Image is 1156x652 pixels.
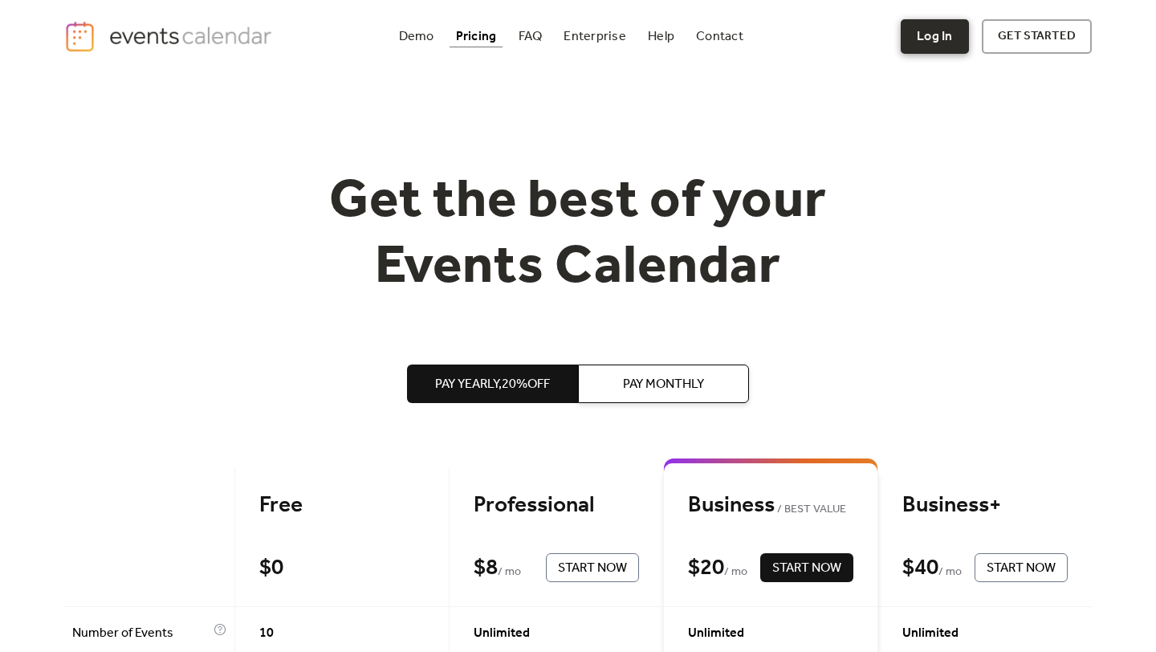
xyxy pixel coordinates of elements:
[772,559,841,578] span: Start Now
[696,32,743,41] div: Contact
[259,491,425,520] div: Free
[259,554,283,582] div: $ 0
[519,32,543,41] div: FAQ
[435,375,550,394] span: Pay Yearly, 20% off
[393,26,441,47] a: Demo
[558,559,627,578] span: Start Now
[688,491,853,520] div: Business
[648,32,674,41] div: Help
[399,32,434,41] div: Demo
[578,365,749,403] button: Pay Monthly
[938,563,962,582] span: / mo
[474,624,530,643] span: Unlimited
[564,32,625,41] div: Enterprise
[512,26,549,47] a: FAQ
[498,563,521,582] span: / mo
[546,553,639,582] button: Start Now
[456,32,497,41] div: Pricing
[724,563,747,582] span: / mo
[64,20,276,53] a: home
[902,624,959,643] span: Unlimited
[474,491,639,520] div: Professional
[259,624,274,643] span: 10
[902,491,1068,520] div: Business+
[641,26,681,47] a: Help
[270,169,886,300] h1: Get the best of your Events Calendar
[690,26,750,47] a: Contact
[902,554,938,582] div: $ 40
[623,375,704,394] span: Pay Monthly
[557,26,632,47] a: Enterprise
[987,559,1056,578] span: Start Now
[760,553,853,582] button: Start Now
[901,19,968,54] a: Log In
[688,554,724,582] div: $ 20
[982,19,1092,54] a: get started
[975,553,1068,582] button: Start Now
[450,26,503,47] a: Pricing
[407,365,578,403] button: Pay Yearly,20%off
[775,500,846,520] span: BEST VALUE
[474,554,498,582] div: $ 8
[688,624,744,643] span: Unlimited
[72,624,210,643] span: Number of Events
